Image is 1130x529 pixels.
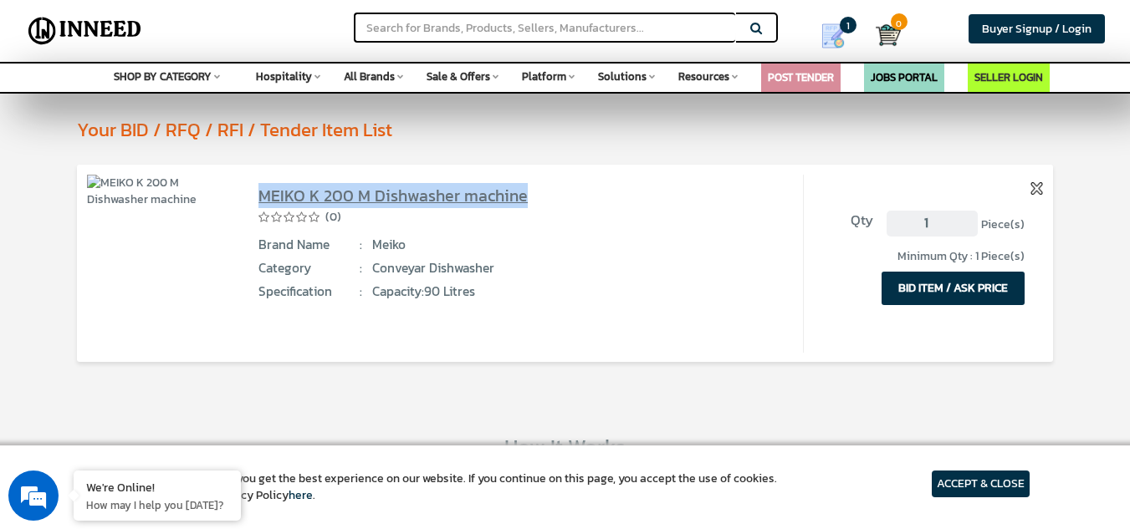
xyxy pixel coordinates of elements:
span: Resources [678,69,729,84]
span: Qty [823,211,873,231]
span: Solutions [598,69,647,84]
a: POST TENDER [768,69,834,85]
span: Brand Name [258,236,361,254]
article: We use cookies to ensure you get the best experience on our website. If you continue on this page... [100,471,777,504]
span: 1 [840,17,856,33]
span: Platform [522,69,566,84]
div: We're Online! [86,479,228,495]
span: : [360,236,362,254]
div: Minimum Qty : 1 Piece(s) [823,248,1024,265]
span: (0) [325,209,341,226]
span: Piece(s) [981,215,1025,232]
a: here [289,486,313,504]
img: Show My Quotes [821,23,846,48]
div: How It Works [23,431,1107,461]
button: BID ITEM / ASK PRICE [882,272,1025,305]
div: Your BID / RFQ / RFI / Tender Item List [77,116,1107,143]
span: Specification [258,282,361,301]
a: Buyer Signup / Login [969,14,1105,43]
span: Buyer Signup / Login [982,20,1092,38]
a: SELLER LOGIN [974,69,1043,85]
a: Cart 0 [876,17,887,53]
span: All Brands [344,69,395,84]
span: 0 [891,13,908,30]
article: ACCEPT & CLOSE [932,471,1030,497]
a: my Quotes 1 [802,17,876,55]
a: MEIKO K 200 M Dishwasher machine [258,183,528,208]
span: Conveyar Dishwasher [372,259,682,277]
span: Meiko [372,236,682,254]
img: MEIKO K 200 M Dishwasher machine [87,175,231,208]
p: How may I help you today? [86,497,228,512]
span: Hospitality [256,69,312,84]
span: : [360,282,362,301]
span: : [360,259,362,277]
img: Inneed.Market [23,10,147,52]
img: inneed-close-icon.png [1030,182,1043,195]
input: Search for Brands, Products, Sellers, Manufacturers... [354,13,735,43]
a: JOBS PORTAL [871,69,938,85]
span: Sale & Offers [427,69,490,84]
img: Cart [876,23,901,48]
span: SHOP BY CATEGORY [114,69,212,84]
span: Category [258,259,361,277]
span: Capacity:90 litres [372,282,682,301]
